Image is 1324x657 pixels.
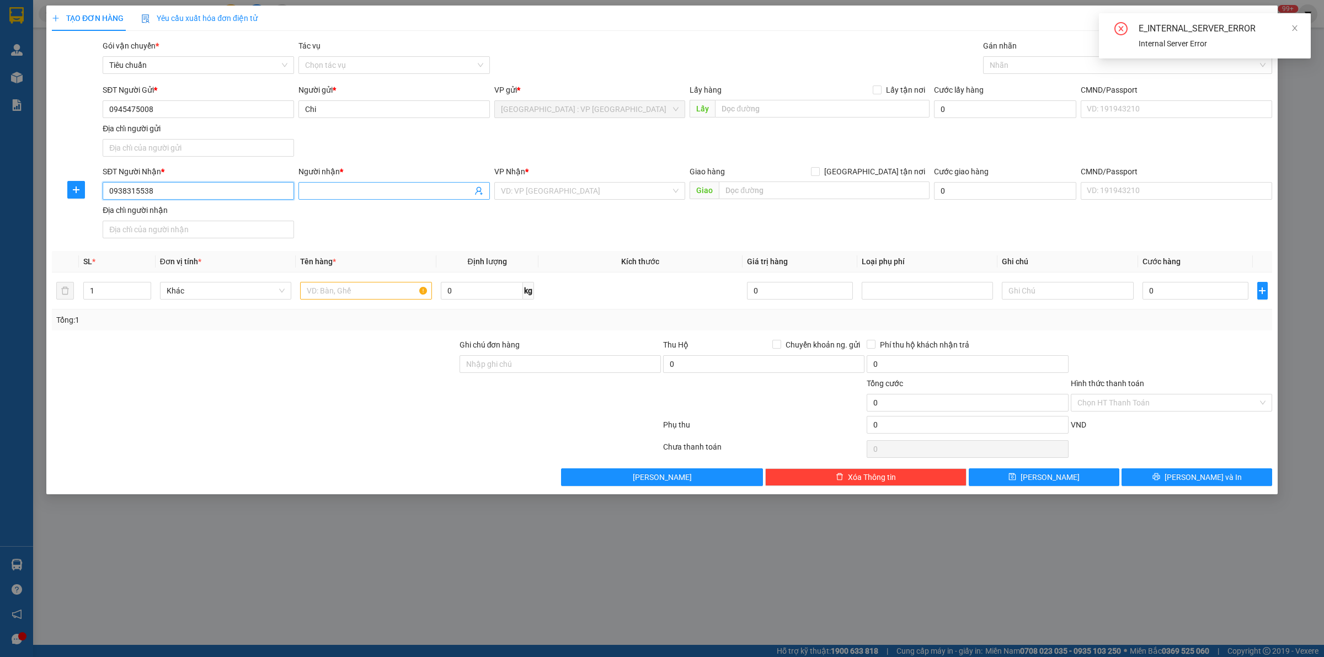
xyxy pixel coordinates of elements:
[1139,22,1298,35] div: E_INTERNAL_SERVER_ERROR
[690,167,725,176] span: Giao hàng
[1071,420,1086,429] span: VND
[690,100,715,117] span: Lấy
[56,314,511,326] div: Tổng: 1
[621,257,659,266] span: Kích thước
[141,14,258,23] span: Yêu cầu xuất hóa đơn điện tử
[103,221,294,238] input: Địa chỉ của người nhận
[848,471,896,483] span: Xóa Thông tin
[997,251,1138,273] th: Ghi chú
[715,100,930,117] input: Dọc đường
[160,257,201,266] span: Đơn vị tính
[52,14,124,23] span: TẠO ĐƠN HÀNG
[298,165,490,178] div: Người nhận
[1008,473,1016,482] span: save
[1071,379,1144,388] label: Hình thức thanh toán
[663,340,688,349] span: Thu Hộ
[1139,38,1298,50] div: Internal Server Error
[103,139,294,157] input: Địa chỉ của người gửi
[167,282,285,299] span: Khác
[300,257,336,266] span: Tên hàng
[68,185,84,194] span: plus
[298,41,321,50] label: Tác vụ
[1002,282,1133,300] input: Ghi Chú
[934,86,984,94] label: Cước lấy hàng
[468,257,507,266] span: Định lượng
[103,84,294,96] div: SĐT Người Gửi
[836,473,843,482] span: delete
[1257,282,1268,300] button: plus
[1143,257,1181,266] span: Cước hàng
[1081,165,1272,178] div: CMND/Passport
[983,41,1017,50] label: Gán nhãn
[1258,286,1267,295] span: plus
[781,339,864,351] span: Chuyển khoản ng. gửi
[882,84,930,96] span: Lấy tận nơi
[1165,471,1242,483] span: [PERSON_NAME] và In
[857,251,997,273] th: Loại phụ phí
[460,355,661,373] input: Ghi chú đơn hàng
[1122,468,1272,486] button: printer[PERSON_NAME] và In
[523,282,534,300] span: kg
[56,282,74,300] button: delete
[494,167,525,176] span: VP Nhận
[103,41,159,50] span: Gói vận chuyển
[103,165,294,178] div: SĐT Người Nhận
[83,257,92,266] span: SL
[820,165,930,178] span: [GEOGRAPHIC_DATA] tận nơi
[103,204,294,216] div: Địa chỉ người nhận
[494,84,686,96] div: VP gửi
[1247,6,1278,36] button: Close
[765,468,967,486] button: deleteXóa Thông tin
[1152,473,1160,482] span: printer
[875,339,974,351] span: Phí thu hộ khách nhận trả
[298,84,490,96] div: Người gửi
[561,468,762,486] button: [PERSON_NAME]
[1081,84,1272,96] div: CMND/Passport
[1114,22,1128,38] span: close-circle
[867,379,903,388] span: Tổng cước
[969,468,1119,486] button: save[PERSON_NAME]
[934,167,989,176] label: Cước giao hàng
[67,181,85,199] button: plus
[1291,24,1299,32] span: close
[934,100,1076,118] input: Cước lấy hàng
[103,122,294,135] div: Địa chỉ người gửi
[52,14,60,22] span: plus
[474,186,483,195] span: user-add
[633,471,692,483] span: [PERSON_NAME]
[300,282,431,300] input: VD: Bàn, Ghế
[690,86,722,94] span: Lấy hàng
[747,282,853,300] input: 0
[747,257,788,266] span: Giá trị hàng
[662,419,866,438] div: Phụ thu
[690,181,719,199] span: Giao
[501,101,679,117] span: Hà Nội : VP Hà Đông
[460,340,520,349] label: Ghi chú đơn hàng
[141,14,150,23] img: icon
[1021,471,1080,483] span: [PERSON_NAME]
[662,441,866,460] div: Chưa thanh toán
[719,181,930,199] input: Dọc đường
[109,57,287,73] span: Tiêu chuẩn
[934,182,1076,200] input: Cước giao hàng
